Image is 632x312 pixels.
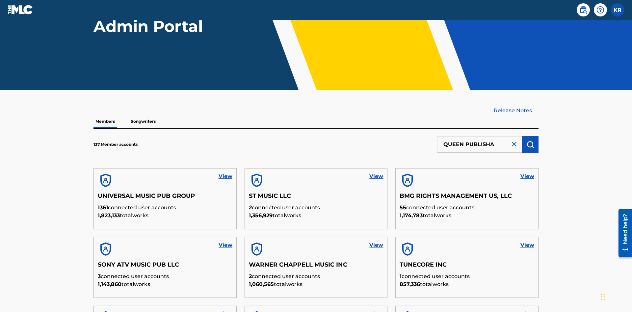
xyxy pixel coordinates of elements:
[510,140,518,148] img: close
[596,6,604,14] img: help
[219,172,232,180] a: View
[98,172,114,188] img: account
[400,281,420,287] span: 857,336
[249,212,383,220] p: total works
[249,204,252,211] span: 2
[400,241,415,257] img: account
[520,172,534,180] a: View
[400,273,534,280] p: connected user accounts
[98,241,114,257] img: account
[249,172,265,188] img: account
[400,273,402,279] span: 1
[249,241,265,257] img: account
[249,204,383,212] p: connected user accounts
[369,172,383,180] a: View
[98,204,232,212] p: connected user accounts
[98,192,232,204] h5: UNIVERSAL MUSIC PUB GROUP
[98,204,108,211] span: 1361
[594,3,607,16] div: Help
[249,212,273,219] span: 1,356,929
[400,192,534,204] h5: BMG RIGHTS MANAGEMENT US, LLC
[98,212,120,219] span: 1,823,133
[8,5,33,14] img: MLC Logo
[249,273,252,279] span: 2
[400,212,534,220] p: total works
[249,273,383,280] p: connected user accounts
[98,280,232,288] p: total works
[249,192,383,204] h5: ST MUSIC LLC
[98,281,121,287] span: 1,143,860
[98,273,232,280] p: connected user accounts
[526,141,534,148] img: Search Works
[601,287,605,307] div: Drag
[98,261,232,273] h5: SONY ATV MUSIC PUB LLC
[98,273,101,279] span: 3
[579,6,587,14] img: search
[400,172,415,188] img: account
[520,241,534,249] a: View
[400,280,534,288] p: total works
[98,212,232,220] p: total works
[400,204,534,212] p: connected user accounts
[249,280,383,288] p: total works
[614,206,632,260] iframe: Resource Center
[249,281,274,287] span: 1,060,565
[437,136,522,153] input: Search Members
[494,107,539,115] a: Release Notes
[219,241,232,249] a: View
[400,212,423,219] span: 1,174,783
[129,115,158,128] p: Songwriters
[400,261,534,273] h5: TUNECORE INC
[369,241,383,249] a: View
[400,204,406,211] span: 55
[93,115,117,128] p: Members
[599,280,632,312] iframe: Chat Widget
[249,261,383,273] h5: WARNER CHAPPELL MUSIC INC
[93,142,138,147] p: 137 Member accounts
[577,3,590,16] a: Public Search
[611,3,624,16] div: User Menu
